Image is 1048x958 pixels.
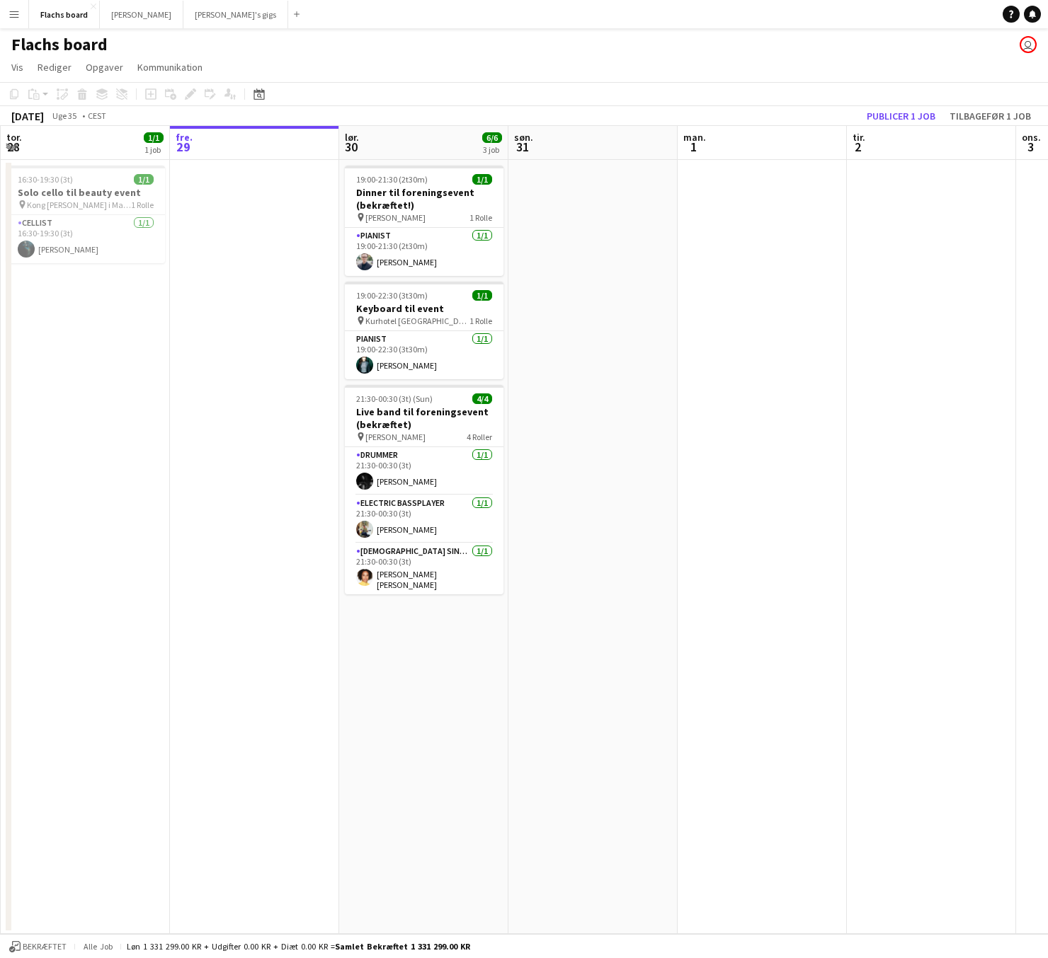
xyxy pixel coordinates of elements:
[944,107,1037,125] button: Tilbagefør 1 job
[27,200,131,210] span: Kong [PERSON_NAME] i Magasin på Kongens Nytorv
[137,61,203,74] span: Kommunikation
[23,942,67,952] span: Bekræftet
[6,166,165,263] app-job-card: 16:30-19:30 (3t)1/1Solo cello til beauty event Kong [PERSON_NAME] i Magasin på Kongens Nytorv1 Ro...
[1020,139,1041,155] span: 3
[472,393,492,404] span: 4/4
[11,109,44,123] div: [DATE]
[29,1,100,28] button: Flachs board
[345,282,503,379] app-job-card: 19:00-22:30 (3t30m)1/1Keyboard til event Kurhotel [GEOGRAPHIC_DATA]1 RollePianist1/119:00-22:30 (...
[131,200,154,210] span: 1 Rolle
[18,174,73,185] span: 16:30-19:30 (3t)
[514,131,533,144] span: søn.
[861,107,941,125] button: Publicer 1 job
[4,139,22,155] span: 28
[343,139,359,155] span: 30
[472,174,492,185] span: 1/1
[512,139,533,155] span: 31
[6,215,165,263] app-card-role: Cellist1/116:30-19:30 (3t)[PERSON_NAME]
[365,212,426,223] span: [PERSON_NAME]
[681,139,706,155] span: 1
[7,939,69,954] button: Bekræftet
[144,132,164,143] span: 1/1
[345,166,503,276] app-job-card: 19:00-21:30 (2t30m)1/1Dinner til foreningsevent (bekræftet!) [PERSON_NAME]1 RollePianist1/119:00-...
[467,432,492,442] span: 4 Roller
[6,131,22,144] span: tor.
[345,186,503,212] h3: Dinner til foreningsevent (bekræftet!)
[472,290,492,301] span: 1/1
[345,331,503,379] app-card-role: Pianist1/119:00-22:30 (3t30m)[PERSON_NAME]
[81,941,115,952] span: Alle job
[356,174,428,185] span: 19:00-21:30 (2t30m)
[345,302,503,315] h3: Keyboard til event
[38,61,72,74] span: Rediger
[335,941,470,952] span: Samlet bekræftet 1 331 299.00 KR
[345,228,503,276] app-card-role: Pianist1/119:00-21:30 (2t30m)[PERSON_NAME]
[345,405,503,431] h3: Live band til foreningsevent (bekræftet)
[32,58,77,76] a: Rediger
[345,543,503,596] app-card-role: [DEMOGRAPHIC_DATA] Singer1/121:30-00:30 (3t)[PERSON_NAME] [PERSON_NAME]
[6,58,29,76] a: Vis
[469,316,492,326] span: 1 Rolle
[683,131,706,144] span: man.
[80,58,129,76] a: Opgaver
[6,186,165,199] h3: Solo cello til beauty event
[850,139,865,155] span: 2
[345,447,503,495] app-card-role: Drummer1/121:30-00:30 (3t)[PERSON_NAME]
[173,139,193,155] span: 29
[88,110,106,121] div: CEST
[144,144,163,155] div: 1 job
[86,61,123,74] span: Opgaver
[127,941,470,952] div: Løn 1 331 299.00 KR + Udgifter 0.00 KR + Diæt 0.00 KR =
[356,290,428,301] span: 19:00-22:30 (3t30m)
[853,131,865,144] span: tir.
[132,58,208,76] a: Kommunikation
[365,316,469,326] span: Kurhotel [GEOGRAPHIC_DATA]
[100,1,183,28] button: [PERSON_NAME]
[1022,131,1041,144] span: ons.
[183,1,288,28] button: [PERSON_NAME]'s gigs
[1020,36,1037,53] app-user-avatar: Frederik Flach
[469,212,492,223] span: 1 Rolle
[345,131,359,144] span: lør.
[345,495,503,543] app-card-role: Electric Bassplayer1/121:30-00:30 (3t)[PERSON_NAME]
[11,61,23,74] span: Vis
[11,34,108,55] h1: Flachs board
[482,132,502,143] span: 6/6
[365,432,426,442] span: [PERSON_NAME]
[134,174,154,185] span: 1/1
[356,393,433,404] span: 21:30-00:30 (3t) (Sun)
[176,131,193,144] span: fre.
[47,110,82,121] span: Uge 35
[483,144,501,155] div: 3 job
[345,385,503,594] app-job-card: 21:30-00:30 (3t) (Sun)4/4Live band til foreningsevent (bekræftet) [PERSON_NAME]4 RollerDrummer1/1...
